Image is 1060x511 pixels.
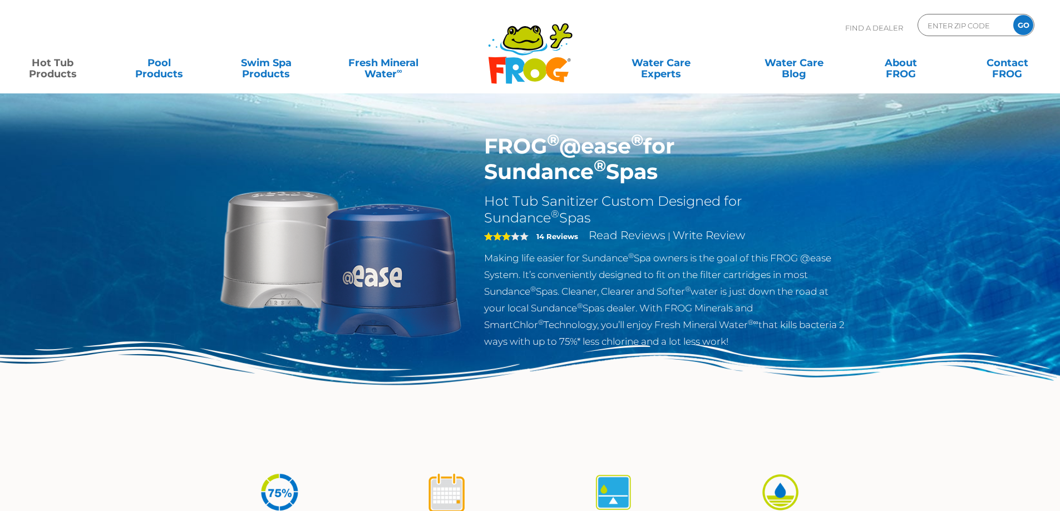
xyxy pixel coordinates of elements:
[484,250,847,350] p: Making life easier for Sundance Spa owners is the goal of this FROG @ease System. It’s convenient...
[673,229,745,242] a: Write Review
[926,17,1002,33] input: Zip Code Form
[845,14,903,42] p: Find A Dealer
[577,301,583,310] sup: ®
[484,232,511,241] span: 3
[484,133,847,185] h1: FROG @ease for Sundance Spas
[594,156,606,175] sup: ®
[631,130,643,150] sup: ®
[594,52,728,74] a: Water CareExperts
[668,231,670,241] span: |
[538,318,544,326] sup: ®
[1013,15,1033,35] input: GO
[547,130,559,150] sup: ®
[752,52,835,74] a: Water CareBlog
[859,52,942,74] a: AboutFROG
[628,251,634,260] sup: ®
[966,52,1049,74] a: ContactFROG
[118,52,201,74] a: PoolProducts
[589,229,665,242] a: Read Reviews
[748,318,758,326] sup: ®∞
[213,133,468,388] img: Sundance-cartridges-2.png
[397,66,402,75] sup: ∞
[331,52,435,74] a: Fresh MineralWater∞
[11,52,94,74] a: Hot TubProducts
[536,232,578,241] strong: 14 Reviews
[484,193,847,226] h2: Hot Tub Sanitizer Custom Designed for Sundance Spas
[685,285,691,293] sup: ®
[530,285,536,293] sup: ®
[551,208,559,220] sup: ®
[225,52,308,74] a: Swim SpaProducts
